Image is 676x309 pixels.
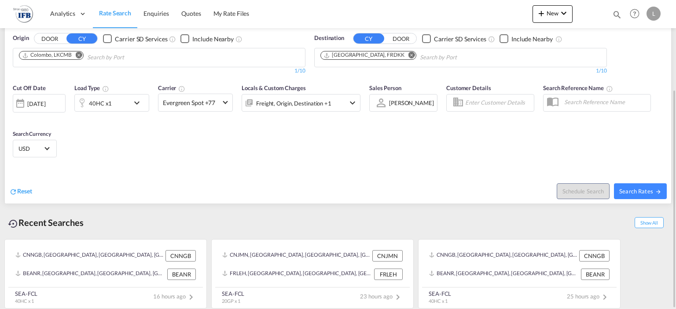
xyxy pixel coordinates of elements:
span: Cut Off Date [13,84,46,91]
div: [DATE] [27,100,45,108]
span: Help [627,6,642,21]
div: Colombo, LKCMB [22,51,72,59]
md-chips-wrap: Chips container. Use arrow keys to select chips. [319,48,507,65]
md-icon: Unchecked: Search for CY (Container Yard) services for all selected carriers.Checked : Search for... [169,36,176,43]
md-icon: Unchecked: Search for CY (Container Yard) services for all selected carriers.Checked : Search for... [488,36,495,43]
button: DOOR [386,34,416,44]
md-checkbox: Checkbox No Ink [103,34,167,43]
div: 1/10 [314,67,607,75]
span: Search Rates [619,188,661,195]
span: Origin [13,34,29,43]
span: Analytics [50,9,75,18]
span: Locals & Custom Charges [242,84,306,91]
div: FRLEH, Le Havre, France, Western Europe, Europe [222,269,372,280]
span: Search Reference Name [543,84,613,91]
md-icon: Your search will be saved by the below given name [606,85,613,92]
span: My Rate Files [213,10,250,17]
div: CNNGB, Ningbo, China, Greater China & Far East Asia, Asia Pacific [15,250,163,262]
span: Customer Details [446,84,491,91]
button: Remove [403,51,416,60]
md-icon: icon-backup-restore [8,218,18,229]
md-datepicker: Select [13,111,19,123]
div: FRLEH [374,269,403,280]
span: Enquiries [143,10,169,17]
div: BEANR [167,269,196,280]
button: Remove [70,51,83,60]
span: 25 hours ago [567,293,610,300]
div: SEA-FCL [15,290,37,298]
input: Search Reference Name [560,95,650,109]
div: icon-magnify [612,10,622,23]
md-icon: icon-chevron-down [558,8,569,18]
span: Sales Person [369,84,401,91]
input: Enter Customer Details [465,96,531,109]
button: CY [353,33,384,44]
div: SEA-FCL [429,290,451,298]
md-icon: icon-chevron-down [347,98,358,108]
div: [PERSON_NAME] [389,99,434,106]
span: 23 hours ago [360,293,403,300]
span: 16 hours ago [153,293,196,300]
div: Carrier SD Services [434,35,486,44]
div: 1/10 [13,67,305,75]
div: icon-refreshReset [9,187,32,196]
div: Freight Origin Destination Dock Stuffing [256,97,331,109]
span: New [536,10,569,17]
md-icon: icon-chevron-right [393,292,403,302]
div: 40HC x1icon-chevron-down [74,94,149,112]
div: CNJMN, Jiangmen, China, Greater China & Far East Asia, Asia Pacific [222,250,370,262]
div: Press delete to remove this chip. [22,51,73,59]
span: Evergreen Spot +77 [163,98,220,107]
div: [DATE] [13,94,66,113]
div: SEA-FCL [222,290,244,298]
span: Destination [314,34,344,43]
span: 40HC x 1 [429,298,448,304]
button: icon-plus 400-fgNewicon-chevron-down [533,5,573,23]
div: BEANR, Antwerp, Belgium, Western Europe, Europe [429,269,579,280]
div: Include Nearby [192,35,234,44]
div: CNJMN [372,250,403,262]
div: BEANR, Antwerp, Belgium, Western Europe, Europe [15,269,165,280]
div: L [647,7,661,21]
div: Dunkerque, FRDKK [323,51,404,59]
span: Quotes [181,10,201,17]
button: Note: By default Schedule search will only considerorigin ports, destination ports and cut off da... [557,183,610,199]
md-icon: Unchecked: Ignores neighbouring ports when fetching rates.Checked : Includes neighbouring ports w... [235,36,242,43]
div: BEANR [581,269,610,280]
md-icon: The selected Trucker/Carrierwill be displayed in the rate results If the rates are from another f... [178,85,185,92]
div: Help [627,6,647,22]
img: de31bbe0256b11eebba44b54815f083d.png [13,4,33,24]
div: CNNGB [579,250,610,262]
span: Rate Search [99,9,131,17]
div: Include Nearby [511,35,553,44]
md-select: Select Currency: $ USDUnited States Dollar [18,142,52,155]
md-icon: icon-information-outline [102,85,109,92]
div: 40HC x1 [89,97,112,109]
span: Show All [635,217,664,228]
md-checkbox: Checkbox No Ink [422,34,486,43]
span: Carrier [158,84,185,91]
div: OriginDOOR CY Checkbox No InkUnchecked: Search for CY (Container Yard) services for all selected ... [5,21,671,203]
button: CY [66,33,97,44]
span: Reset [17,187,32,195]
span: 20GP x 1 [222,298,240,304]
md-icon: icon-magnify [612,10,622,19]
div: Carrier SD Services [115,35,167,44]
md-select: Sales Person: Louis Micoulaz [388,96,435,109]
div: CNNGB [165,250,196,262]
span: 40HC x 1 [15,298,34,304]
div: Freight Origin Destination Dock Stuffingicon-chevron-down [242,94,360,112]
md-icon: icon-plus 400-fg [536,8,547,18]
md-icon: icon-chevron-right [186,292,196,302]
button: DOOR [34,34,65,44]
md-icon: icon-refresh [9,188,17,196]
div: CNNGB, Ningbo, China, Greater China & Far East Asia, Asia Pacific [429,250,577,262]
div: Recent Searches [4,213,87,233]
md-icon: icon-arrow-right [655,189,661,195]
span: Load Type [74,84,109,91]
md-checkbox: Checkbox No Ink [180,34,234,43]
span: USD [18,145,43,153]
md-icon: icon-chevron-down [132,98,147,108]
input: Chips input. [87,51,171,65]
md-icon: icon-chevron-right [599,292,610,302]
